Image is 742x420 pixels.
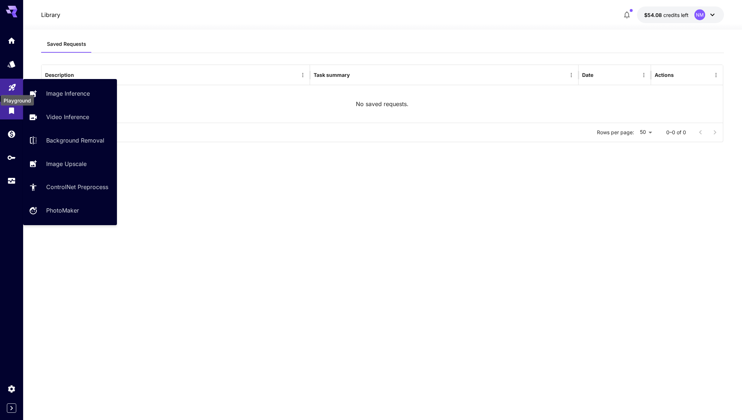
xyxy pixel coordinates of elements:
a: Image Upscale [23,155,117,172]
div: NM [694,9,705,20]
p: PhotoMaker [46,206,79,215]
p: Background Removal [46,136,104,145]
button: Sort [594,70,604,80]
a: Image Inference [23,85,117,102]
span: Saved Requests [47,41,86,47]
div: API Keys [7,153,16,162]
div: Date [582,72,593,78]
button: Expand sidebar [7,403,16,413]
span: credits left [663,12,689,18]
a: Video Inference [23,108,117,126]
button: Menu [639,70,649,80]
div: Library [7,104,16,113]
div: Usage [7,176,16,185]
p: Library [41,10,60,19]
button: Sort [350,70,361,80]
p: Rows per page: [597,129,634,136]
span: $54.08 [644,12,663,18]
div: $54.08333 [644,11,689,19]
div: Description [45,72,74,78]
div: Playground [8,80,17,89]
button: Sort [75,70,85,80]
p: Video Inference [46,113,89,121]
button: Menu [298,70,308,80]
div: Settings [7,384,16,393]
p: Image Inference [46,89,90,98]
button: Menu [711,70,721,80]
div: Wallet [7,130,16,139]
a: ControlNet Preprocess [23,178,117,196]
div: 50 [637,127,655,137]
div: Task summary [314,72,350,78]
p: Image Upscale [46,159,87,168]
div: Models [7,60,16,69]
a: Background Removal [23,132,117,149]
a: PhotoMaker [23,202,117,219]
button: $54.08333 [637,6,724,23]
p: ControlNet Preprocess [46,183,108,191]
div: Actions [655,72,674,78]
p: No saved requests. [356,100,409,108]
button: Menu [566,70,576,80]
div: Playground [1,95,34,106]
nav: breadcrumb [41,10,60,19]
div: Home [7,36,16,45]
p: 0–0 of 0 [666,129,686,136]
